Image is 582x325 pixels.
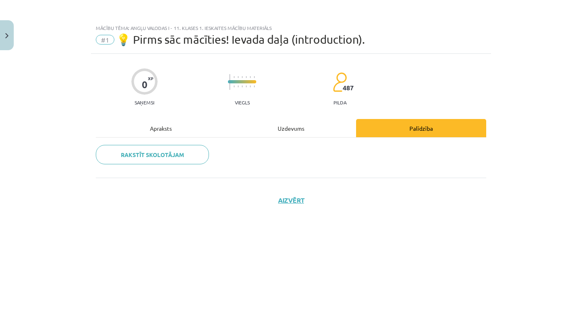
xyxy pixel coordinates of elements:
[242,76,242,78] img: icon-short-line-57e1e144782c952c97e751825c79c345078a6d821885a25fce030b3d8c18986b.svg
[226,119,356,137] div: Uzdevums
[235,100,250,105] p: Viegls
[250,76,251,78] img: icon-short-line-57e1e144782c952c97e751825c79c345078a6d821885a25fce030b3d8c18986b.svg
[5,33,8,38] img: icon-close-lesson-0947bae3869378f0d4975bcd49f059093ad1ed9edebbc8119c70593378902aed.svg
[96,25,486,31] div: Mācību tēma: Angļu valodas i - 11. klases 1. ieskaites mācību materiāls
[96,145,209,164] a: Rakstīt skolotājam
[246,85,247,87] img: icon-short-line-57e1e144782c952c97e751825c79c345078a6d821885a25fce030b3d8c18986b.svg
[116,33,365,46] span: 💡 Pirms sāc mācīties! Ievada daļa (introduction).
[333,72,347,92] img: students-c634bb4e5e11cddfef0936a35e636f08e4e9abd3cc4e673bd6f9a4125e45ecb1.svg
[96,119,226,137] div: Apraksts
[148,76,153,81] span: XP
[242,85,242,87] img: icon-short-line-57e1e144782c952c97e751825c79c345078a6d821885a25fce030b3d8c18986b.svg
[96,35,114,45] span: #1
[254,85,255,87] img: icon-short-line-57e1e144782c952c97e751825c79c345078a6d821885a25fce030b3d8c18986b.svg
[254,76,255,78] img: icon-short-line-57e1e144782c952c97e751825c79c345078a6d821885a25fce030b3d8c18986b.svg
[276,196,306,204] button: Aizvērt
[246,76,247,78] img: icon-short-line-57e1e144782c952c97e751825c79c345078a6d821885a25fce030b3d8c18986b.svg
[250,85,251,87] img: icon-short-line-57e1e144782c952c97e751825c79c345078a6d821885a25fce030b3d8c18986b.svg
[356,119,486,137] div: Palīdzība
[333,100,346,105] p: pilda
[343,84,354,91] span: 487
[142,79,148,90] div: 0
[131,100,158,105] p: Saņemsi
